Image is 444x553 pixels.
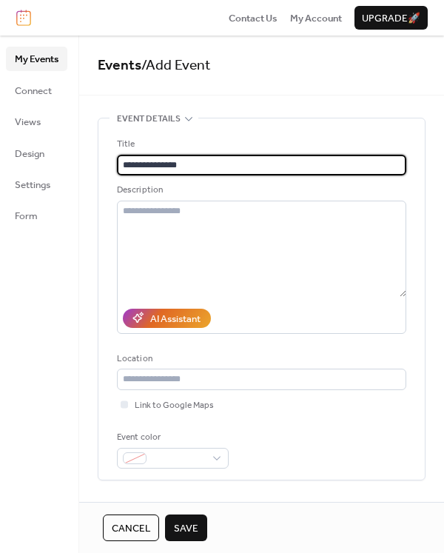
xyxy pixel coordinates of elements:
a: My Events [6,47,67,70]
span: Settings [15,178,50,192]
span: Link to Google Maps [135,398,214,413]
span: Contact Us [229,11,277,26]
span: My Account [290,11,342,26]
span: Event details [117,112,181,127]
a: My Account [290,10,342,25]
div: AI Assistant [150,312,201,326]
div: Event color [117,430,226,445]
span: / Add Event [141,52,211,79]
span: Cancel [112,521,150,536]
button: AI Assistant [123,309,211,328]
a: Views [6,110,67,133]
span: My Events [15,52,58,67]
a: Settings [6,172,67,196]
button: Cancel [103,515,159,541]
span: Design [15,147,44,161]
a: Connect [6,78,67,102]
span: Form [15,209,38,224]
a: Form [6,204,67,227]
div: Location [117,352,403,366]
img: logo [16,10,31,26]
button: Save [165,515,207,541]
div: Title [117,137,403,152]
span: Save [174,521,198,536]
a: Design [6,141,67,165]
span: Upgrade 🚀 [362,11,420,26]
span: Date and time [117,498,180,513]
button: Upgrade🚀 [354,6,428,30]
span: Connect [15,84,52,98]
span: Views [15,115,41,130]
a: Events [98,52,141,79]
div: Description [117,183,403,198]
a: Contact Us [229,10,277,25]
